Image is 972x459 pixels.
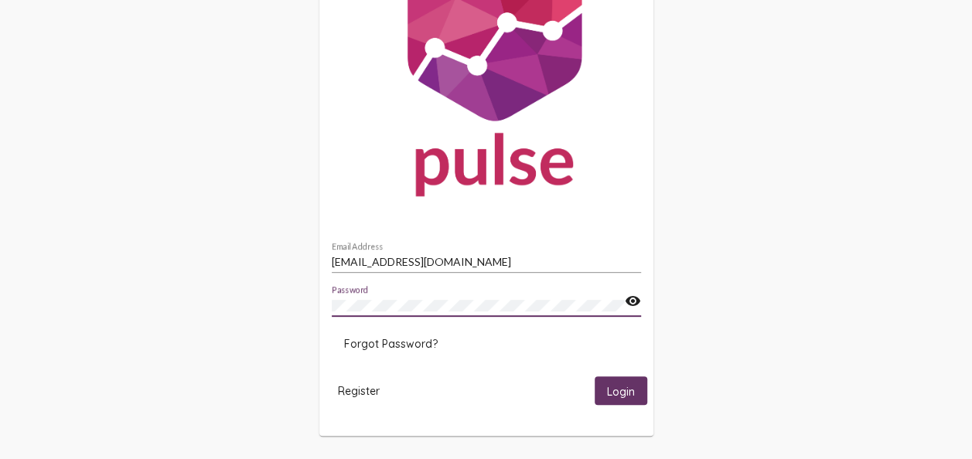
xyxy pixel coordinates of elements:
[326,376,392,405] button: Register
[332,330,450,358] button: Forgot Password?
[338,384,380,398] span: Register
[595,376,647,405] button: Login
[607,384,635,398] span: Login
[344,337,438,351] span: Forgot Password?
[625,292,641,311] mat-icon: visibility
